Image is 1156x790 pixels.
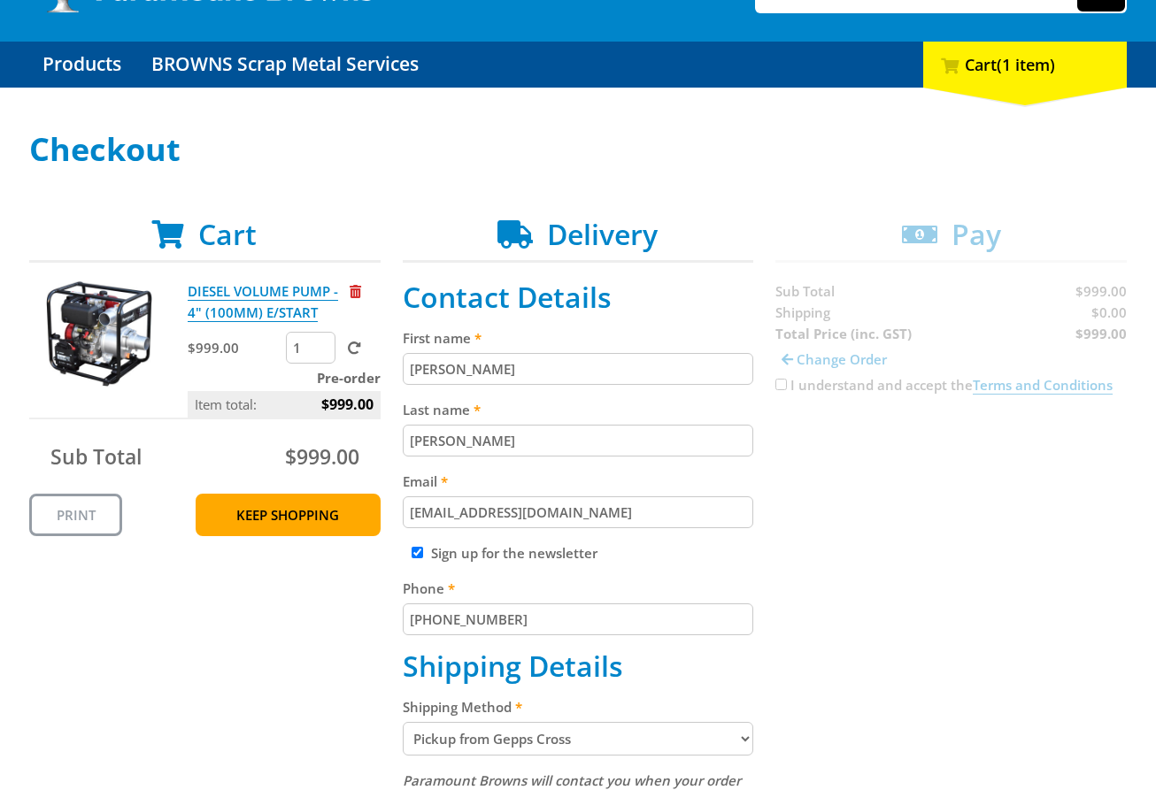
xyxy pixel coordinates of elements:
input: Please enter your last name. [403,425,754,456]
img: DIESEL VOLUME PUMP - 4" (100MM) E/START [46,280,152,387]
p: Pre-order [188,367,381,388]
input: Please enter your email address. [403,496,754,528]
input: Please enter your telephone number. [403,603,754,635]
a: DIESEL VOLUME PUMP - 4" (100MM) E/START [188,282,338,322]
h2: Shipping Details [403,649,754,683]
label: Email [403,471,754,492]
label: First name [403,327,754,349]
input: Please enter your first name. [403,353,754,385]
a: Go to the BROWNS Scrap Metal Services page [138,42,432,88]
a: Go to the Products page [29,42,135,88]
span: (1 item) [997,54,1055,75]
a: Remove from cart [350,282,361,300]
div: Cart [923,42,1127,88]
p: $999.00 [188,337,282,358]
a: Print [29,494,122,536]
span: Cart [198,215,257,253]
h2: Contact Details [403,280,754,314]
p: Item total: [188,391,381,418]
h1: Checkout [29,132,1127,167]
span: $999.00 [321,391,374,418]
a: Keep Shopping [196,494,381,536]
label: Shipping Method [403,696,754,717]
span: Sub Total [50,442,142,471]
label: Sign up for the newsletter [431,544,597,562]
label: Last name [403,399,754,420]
span: Delivery [547,215,658,253]
select: Please select a shipping method. [403,722,754,755]
label: Phone [403,578,754,599]
span: $999.00 [285,442,359,471]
